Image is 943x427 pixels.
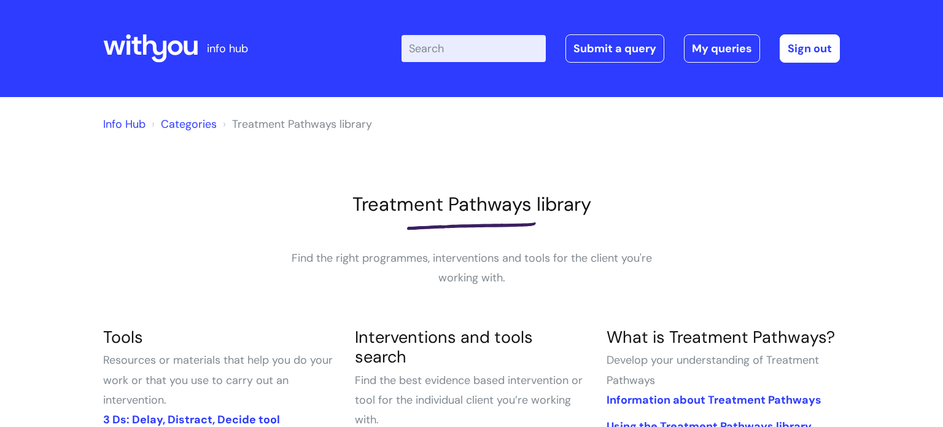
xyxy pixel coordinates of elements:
a: Interventions and tools search [355,326,533,367]
a: What is Treatment Pathways? [607,326,835,348]
a: Sign out [780,34,840,63]
li: Treatment Pathways library [220,114,372,134]
span: Resources or materials that help you do your work or that you use to carry out an intervention. [103,353,333,407]
h1: Treatment Pathways library [103,193,840,216]
a: Categories [161,117,217,131]
a: 3 Ds: Delay, Distract, Decide tool [103,412,280,427]
p: Find the right programmes, interventions and tools for the client you're working with. [287,248,656,288]
span: Develop your understanding of Treatment Pathways [607,353,819,387]
a: My queries [684,34,760,63]
input: Search [402,35,546,62]
a: Tools [103,326,143,348]
div: | - [402,34,840,63]
p: info hub [207,39,248,58]
a: Info Hub [103,117,146,131]
a: Submit a query [565,34,664,63]
li: Solution home [149,114,217,134]
a: Information about Treatment Pathways [607,393,821,407]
